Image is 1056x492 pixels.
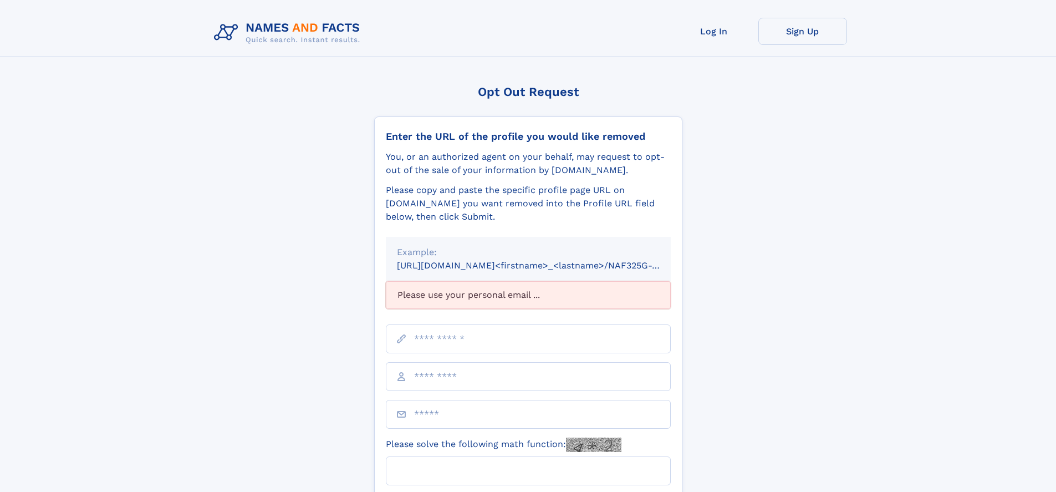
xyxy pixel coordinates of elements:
div: Please copy and paste the specific profile page URL on [DOMAIN_NAME] you want removed into the Pr... [386,184,671,224]
label: Please solve the following math function: [386,438,621,452]
small: [URL][DOMAIN_NAME]<firstname>_<lastname>/NAF325G-xxxxxxxx [397,260,692,271]
a: Log In [670,18,758,45]
div: Please use your personal email ... [386,281,671,309]
div: Enter the URL of the profile you would like removed [386,130,671,143]
div: You, or an authorized agent on your behalf, may request to opt-out of the sale of your informatio... [386,150,671,177]
div: Example: [397,246,660,259]
img: Logo Names and Facts [210,18,369,48]
div: Opt Out Request [374,85,682,99]
a: Sign Up [758,18,847,45]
